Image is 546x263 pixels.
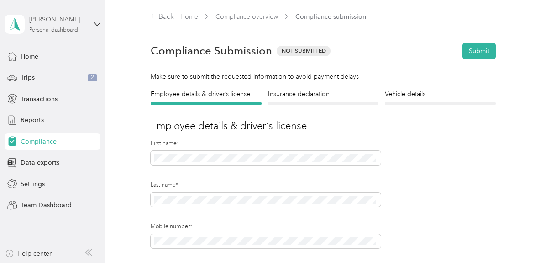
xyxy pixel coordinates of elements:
div: Make sure to submit the requested information to avoid payment delays [151,72,496,81]
span: Transactions [21,94,58,104]
label: Mobile number* [151,223,381,231]
span: Home [21,52,38,61]
h4: Vehicle details [385,89,496,99]
label: Last name* [151,181,381,189]
a: Compliance overview [215,13,278,21]
span: Settings [21,179,45,189]
span: Data exports [21,158,59,167]
button: Help center [5,249,52,258]
button: Submit [462,43,496,59]
label: First name* [151,140,381,148]
span: Reports [21,115,44,125]
span: Team Dashboard [21,200,72,210]
span: Not Submitted [277,46,331,56]
h3: Employee details & driver’s license [151,118,496,133]
span: 2 [88,74,97,82]
iframe: Everlance-gr Chat Button Frame [495,212,546,263]
div: Back [151,11,174,22]
span: Trips [21,73,35,82]
div: Personal dashboard [29,27,78,33]
span: Compliance [21,137,57,146]
div: [PERSON_NAME] [29,15,86,24]
h4: Employee details & driver’s license [151,89,262,99]
span: Compliance submission [295,12,366,21]
h4: Insurance declaration [268,89,379,99]
a: Home [180,13,198,21]
h1: Compliance Submission [151,44,272,57]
